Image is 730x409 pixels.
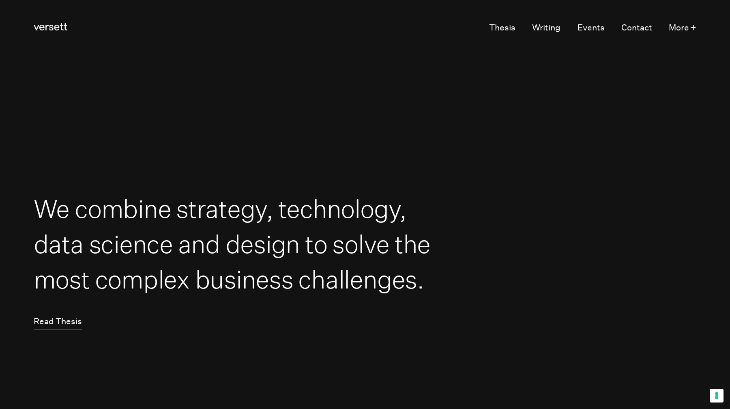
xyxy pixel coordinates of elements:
h1: We combine strategy, technology, data science and design to solve the most complex business chall... [34,191,436,297]
a: Writing [532,20,560,36]
a: Contact [621,20,652,36]
a: Read Thesis [34,314,82,329]
button: Your consent preferences for tracking technologies [710,389,724,403]
a: Thesis [489,20,515,36]
a: Events [578,20,605,36]
button: More + [669,20,696,36]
